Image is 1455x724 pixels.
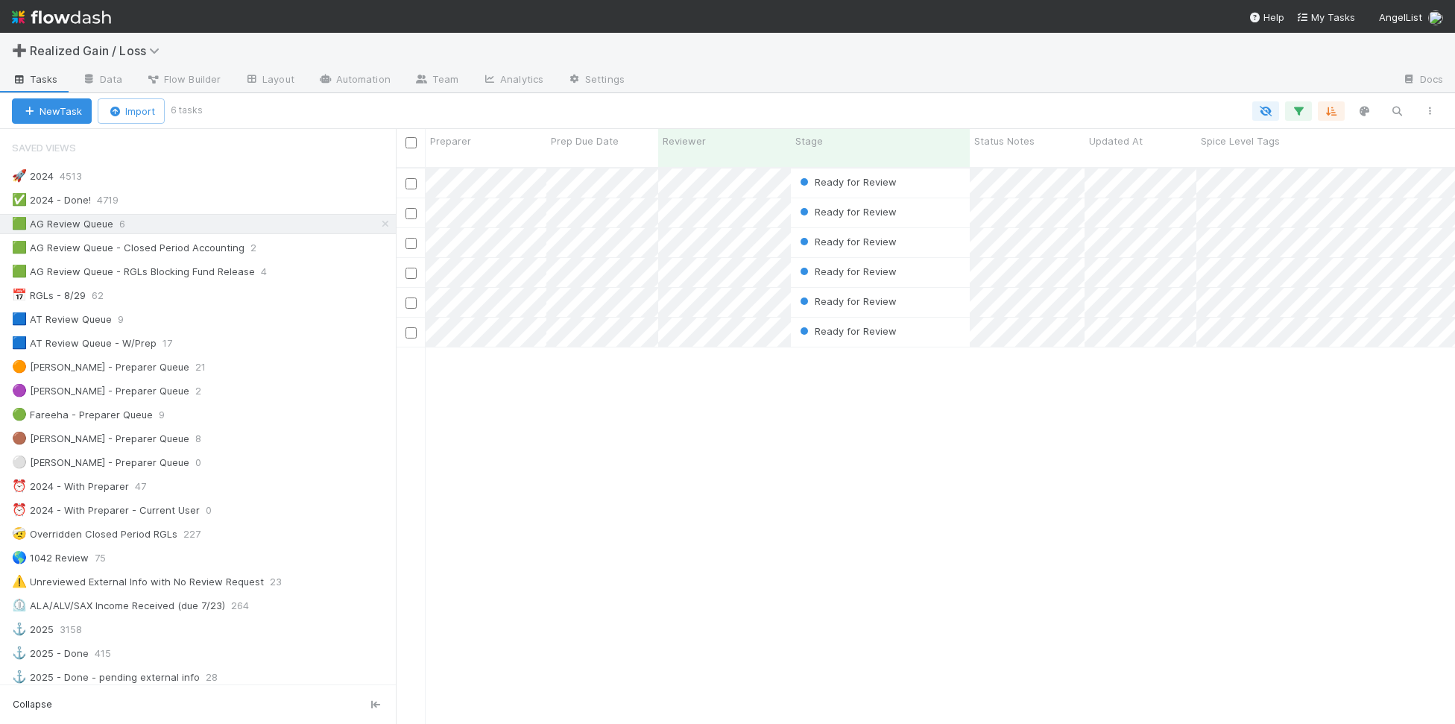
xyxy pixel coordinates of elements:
div: Unreviewed External Info with No Review Request [12,573,264,591]
div: Overridden Closed Period RGLs [12,525,177,544]
span: 17 [162,334,187,353]
span: 6 [119,215,140,233]
div: 2024 - Done! [12,191,91,210]
span: 264 [231,596,264,615]
a: Automation [306,69,403,92]
input: Toggle Row Selected [405,268,417,279]
span: 🟤 [12,432,27,444]
input: Toggle All Rows Selected [405,137,417,148]
div: AG Review Queue - RGLs Blocking Fund Release [12,262,255,281]
div: Ready for Review [797,204,897,219]
div: Ready for Review [797,324,897,339]
input: Toggle Row Selected [405,327,417,339]
div: Ready for Review [797,264,897,279]
span: 47 [135,477,161,496]
div: AG Review Queue - Closed Period Accounting [12,239,244,257]
input: Toggle Row Selected [405,208,417,219]
div: ALA/ALV/SAX Income Received (due 7/23) [12,596,225,615]
span: ⏲️ [12,599,27,611]
span: 8 [195,429,216,448]
span: 9 [118,310,139,329]
span: Tasks [12,72,58,86]
div: AT Review Queue - W/Prep [12,334,157,353]
span: ⚓ [12,646,27,659]
div: Ready for Review [797,234,897,249]
span: Stage [795,133,823,148]
span: 415 [95,644,126,663]
div: [PERSON_NAME] - Preparer Queue [12,358,189,377]
span: 🟩 [12,217,27,230]
span: 227 [183,525,215,544]
span: 🟦 [12,312,27,325]
span: ⚓ [12,670,27,683]
span: ⏰ [12,479,27,492]
a: Team [403,69,470,92]
a: Data [70,69,134,92]
div: Fareeha - Preparer Queue [12,406,153,424]
div: 2025 [12,620,54,639]
div: [PERSON_NAME] - Preparer Queue [12,453,189,472]
span: Reviewer [663,133,706,148]
span: 4719 [97,191,133,210]
span: 21 [195,358,221,377]
span: Updated At [1089,133,1143,148]
button: Import [98,98,165,124]
span: 📅 [12,289,27,301]
span: Prep Due Date [551,133,619,148]
input: Toggle Row Selected [405,178,417,189]
span: Ready for Review [797,176,897,188]
div: 2025 - Done - pending external info [12,668,200,687]
span: ⏰ [12,503,27,516]
span: 4 [261,262,282,281]
div: [PERSON_NAME] - Preparer Queue [12,429,189,448]
span: 9 [159,406,180,424]
span: 62 [92,286,119,305]
span: AngelList [1379,11,1422,23]
div: AT Review Queue [12,310,112,329]
a: Layout [233,69,306,92]
div: 2025 - Done [12,644,89,663]
div: 2024 - With Preparer [12,477,129,496]
span: Ready for Review [797,236,897,248]
span: Collapse [13,698,52,711]
img: avatar_45ea4894-10ca-450f-982d-dabe3bd75b0b.png [1428,10,1443,25]
span: ✅ [12,193,27,206]
span: 2 [250,239,271,257]
span: Status Notes [974,133,1035,148]
span: 3158 [60,620,97,639]
span: 🤕 [12,527,27,540]
span: Ready for Review [797,265,897,277]
span: Realized Gain / Loss [30,43,167,58]
span: Ready for Review [797,325,897,337]
span: 🚀 [12,169,27,182]
span: 0 [206,501,227,520]
span: 23 [270,573,297,591]
span: Flow Builder [146,72,221,86]
input: Toggle Row Selected [405,238,417,249]
span: 🟩 [12,265,27,277]
span: 75 [95,549,121,567]
input: Toggle Row Selected [405,298,417,309]
span: 🟢 [12,408,27,421]
span: 0 [195,453,216,472]
span: ⚠️ [12,575,27,588]
button: NewTask [12,98,92,124]
a: Docs [1390,69,1455,92]
a: Analytics [470,69,555,92]
span: Saved Views [12,133,76,163]
div: [PERSON_NAME] - Preparer Queue [12,382,189,400]
small: 6 tasks [171,104,203,117]
div: 2024 [12,167,54,186]
span: ⚓ [12,623,27,635]
div: 1042 Review [12,549,89,567]
span: 4513 [60,167,97,186]
a: Flow Builder [134,69,233,92]
span: Ready for Review [797,295,897,307]
div: Ready for Review [797,174,897,189]
div: 2024 - With Preparer - Current User [12,501,200,520]
a: My Tasks [1296,10,1355,25]
span: 🌎 [12,551,27,564]
span: 🟦 [12,336,27,349]
a: Settings [555,69,637,92]
span: 28 [206,668,233,687]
